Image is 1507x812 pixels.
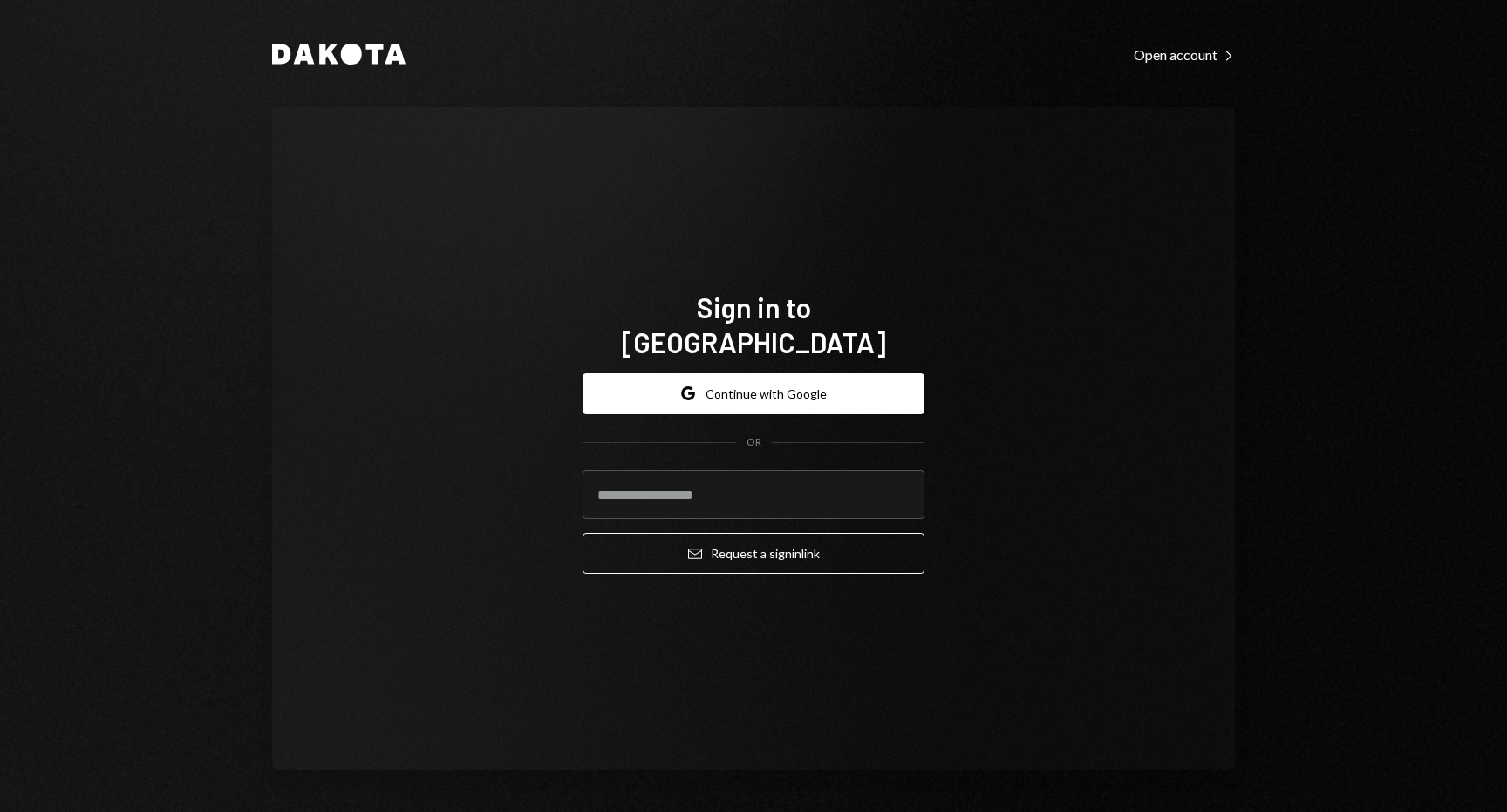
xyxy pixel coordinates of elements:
a: Open account [1134,44,1235,64]
h1: Sign in to [GEOGRAPHIC_DATA] [583,290,924,359]
div: OR [747,435,761,450]
button: Continue with Google [583,373,924,414]
button: Request a signinlink [583,533,924,574]
div: Open account [1134,46,1235,64]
